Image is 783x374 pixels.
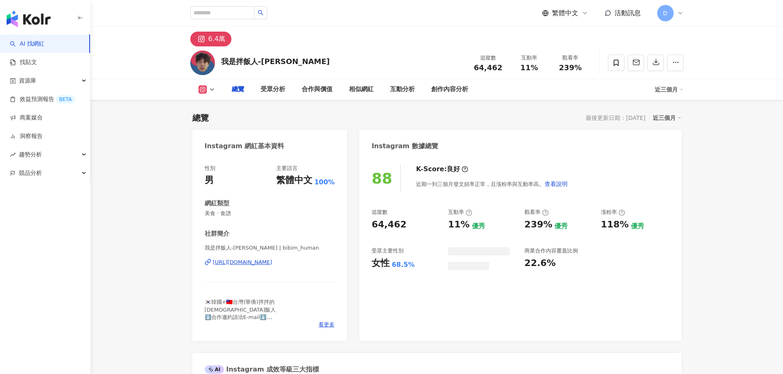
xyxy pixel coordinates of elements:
div: AI [205,365,224,374]
span: 趨勢分析 [19,145,42,164]
button: 查看說明 [544,176,568,192]
div: 近三個月 [653,112,681,123]
div: 互動率 [514,54,545,62]
span: 100% [314,178,335,187]
span: 資源庫 [19,71,36,90]
div: 64,462 [372,218,407,231]
div: 近三個月 [655,83,684,96]
div: 合作與價值 [302,85,333,94]
div: 性別 [205,165,215,172]
div: 總覽 [192,112,209,124]
div: K-Score : [416,165,468,174]
div: 網紅類型 [205,199,229,208]
div: Instagram 數據總覽 [372,142,438,151]
div: 漲粉率 [601,209,625,216]
div: 受眾分析 [261,85,285,94]
div: Instagram 網紅基本資料 [205,142,284,151]
div: 總覽 [232,85,244,94]
div: 主要語言 [276,165,298,172]
div: 我是拌飯人-[PERSON_NAME] [221,56,330,67]
div: 追蹤數 [372,209,388,216]
div: 商業合作內容覆蓋比例 [524,247,578,255]
span: 美食 · 食譜 [205,210,335,217]
span: 競品分析 [19,164,42,182]
div: 優秀 [631,222,644,231]
div: [URL][DOMAIN_NAME] [213,259,273,266]
div: 追蹤數 [473,54,504,62]
div: 6.4萬 [208,33,225,45]
div: 觀看率 [524,209,549,216]
span: 🇰🇷韓國+🇹🇼台灣(華僑)拌拌的[DEMOGRAPHIC_DATA]飯人 ⬇️合作邀約請洽E-mail⬇️ [EMAIL_ADDRESS][DOMAIN_NAME] ⬇️拌飯人連結中心⬇️ [205,299,298,335]
span: rise [10,152,16,158]
a: 找貼文 [10,58,37,67]
img: KOL Avatar [190,50,215,75]
span: 繁體中文 [552,9,578,18]
a: searchAI 找網紅 [10,40,44,48]
div: 11% [448,218,470,231]
div: 68.5% [392,260,415,269]
a: 效益預測報告BETA [10,95,75,103]
div: 社群簡介 [205,229,229,238]
div: 互動分析 [390,85,415,94]
div: 優秀 [554,222,568,231]
span: 239% [559,64,582,72]
div: 239% [524,218,552,231]
div: 繁體中文 [276,174,312,187]
img: logo [7,11,51,27]
span: 我是拌飯人-[PERSON_NAME] | bibim_human [205,244,335,252]
button: 6.4萬 [190,32,231,46]
div: 女性 [372,257,390,270]
div: Instagram 成效等級三大指標 [205,365,319,374]
span: 活動訊息 [614,9,641,17]
a: 商案媒合 [10,114,43,122]
div: 創作內容分析 [431,85,468,94]
span: D [663,9,668,18]
div: 近期一到三個月發文頻率正常，且漲粉率與互動率高。 [416,176,568,192]
span: 看更多 [319,321,335,328]
div: 良好 [447,165,460,174]
div: 互動率 [448,209,472,216]
span: search [258,10,263,16]
div: 118% [601,218,629,231]
span: 查看說明 [545,181,568,187]
div: 男 [205,174,214,187]
span: 64,462 [474,63,502,72]
span: 11% [520,64,538,72]
div: 最後更新日期：[DATE] [586,115,645,121]
div: 優秀 [472,222,485,231]
a: [URL][DOMAIN_NAME] [205,259,335,266]
div: 觀看率 [555,54,586,62]
div: 88 [372,170,392,187]
div: 相似網紅 [349,85,374,94]
a: 洞察報告 [10,132,43,140]
div: 22.6% [524,257,556,270]
div: 受眾主要性別 [372,247,404,255]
